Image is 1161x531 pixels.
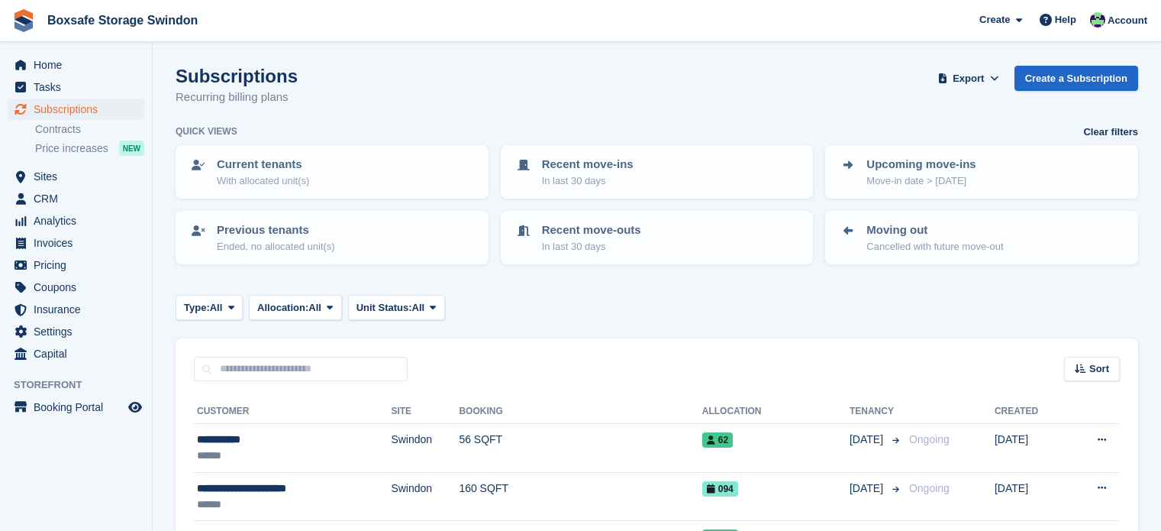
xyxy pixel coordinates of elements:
span: Analytics [34,210,125,232]
th: Customer [194,400,391,424]
p: Recent move-ins [542,156,634,173]
p: Move-in date > [DATE] [866,173,976,189]
span: Tasks [34,76,125,98]
span: Settings [34,321,125,342]
span: Ongoing [909,482,950,494]
a: Preview store [126,398,144,416]
span: Booking Portal [34,397,125,418]
a: Upcoming move-ins Move-in date > [DATE] [827,147,1137,197]
a: menu [8,277,144,298]
p: In last 30 days [542,173,634,189]
span: All [412,300,425,316]
span: Price increases [35,141,108,156]
th: Tenancy [850,400,903,424]
span: Create [979,12,1010,28]
span: All [308,300,321,316]
a: menu [8,299,144,320]
span: Sites [34,166,125,187]
p: Recent move-outs [542,222,641,239]
div: NEW [119,141,144,156]
td: 56 SQFT [459,424,701,473]
span: [DATE] [850,481,886,497]
span: Capital [34,343,125,364]
a: Recent move-ins In last 30 days [502,147,812,197]
p: Moving out [866,222,1003,239]
a: menu [8,54,144,76]
span: Subscriptions [34,99,125,120]
a: menu [8,188,144,209]
span: Coupons [34,277,125,298]
a: Contracts [35,122,144,137]
a: menu [8,397,144,418]
a: Current tenants With allocated unit(s) [177,147,487,197]
button: Allocation: All [249,295,342,320]
span: Pricing [34,254,125,276]
a: Moving out Cancelled with future move-out [827,212,1137,263]
a: Clear filters [1083,125,1138,140]
img: stora-icon-8386f47178a22dfd0bd8f6a31ec36ba5ce8667c1dd55bd0f319d3a0aa187defe.svg [12,9,35,32]
p: Ended, no allocated unit(s) [217,239,335,254]
p: Recurring billing plans [176,89,298,106]
a: Create a Subscription [1014,66,1138,91]
a: Price increases NEW [35,140,144,157]
a: Recent move-outs In last 30 days [502,212,812,263]
span: Help [1055,12,1076,28]
span: Insurance [34,299,125,320]
span: [DATE] [850,432,886,448]
p: Previous tenants [217,222,335,239]
span: Storefront [14,377,152,393]
h1: Subscriptions [176,66,298,86]
th: Created [995,400,1067,424]
span: Sort [1089,361,1109,377]
button: Unit Status: All [348,295,445,320]
th: Booking [459,400,701,424]
p: Upcoming move-ins [866,156,976,173]
span: Allocation: [257,300,308,316]
span: Home [34,54,125,76]
td: [DATE] [995,424,1067,473]
a: menu [8,321,144,342]
button: Type: All [176,295,243,320]
span: 094 [702,481,738,497]
button: Export [935,66,1002,91]
a: Previous tenants Ended, no allocated unit(s) [177,212,487,263]
span: All [210,300,223,316]
th: Site [391,400,459,424]
h6: Quick views [176,125,237,138]
td: Swindon [391,472,459,521]
p: Cancelled with future move-out [866,239,1003,254]
a: menu [8,254,144,276]
a: menu [8,99,144,120]
td: Swindon [391,424,459,473]
p: In last 30 days [542,239,641,254]
p: With allocated unit(s) [217,173,309,189]
span: Unit Status: [356,300,412,316]
span: CRM [34,188,125,209]
a: menu [8,76,144,98]
p: Current tenants [217,156,309,173]
span: 62 [702,432,733,448]
span: Export [953,71,984,86]
td: [DATE] [995,472,1067,521]
a: menu [8,343,144,364]
a: menu [8,166,144,187]
a: Boxsafe Storage Swindon [41,8,204,33]
img: Kim Virabi [1090,12,1105,28]
a: menu [8,232,144,254]
span: Account [1108,13,1147,28]
span: Type: [184,300,210,316]
a: menu [8,210,144,232]
th: Allocation [702,400,850,424]
td: 160 SQFT [459,472,701,521]
span: Invoices [34,232,125,254]
span: Ongoing [909,433,950,445]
